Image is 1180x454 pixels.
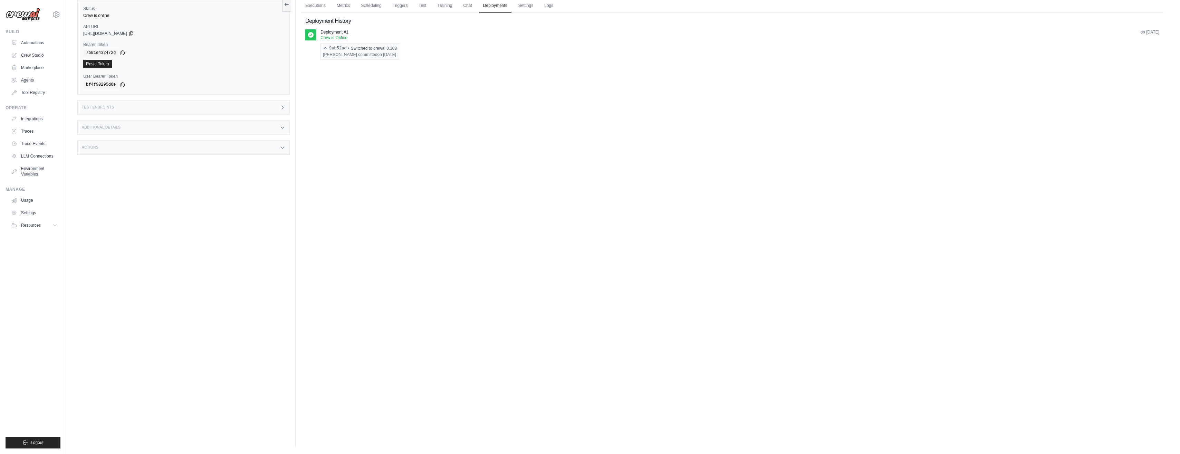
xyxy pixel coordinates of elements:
p: Crew is Online [320,35,399,40]
span: Resources [21,223,41,228]
div: Crew is online [83,13,284,18]
label: User Bearer Token [83,74,284,79]
a: Tool Registry [8,87,60,98]
code: 7b01e432472d [83,49,118,57]
button: Resources [8,220,60,231]
a: 9ab52ad [329,46,346,51]
label: Status [83,6,284,11]
h3: Actions [82,145,98,150]
iframe: Chat Widget [1145,421,1180,454]
a: Settings [8,207,60,218]
p: Deployment #1 [320,29,348,35]
code: bf4f90295d6e [83,81,118,89]
label: Bearer Token [83,42,284,47]
a: Trace Events [8,138,60,149]
a: Environment Variables [8,163,60,180]
a: Usage [8,195,60,206]
a: Crew Studio [8,50,60,61]
time: April 21, 2025 at 14:26 CDT [377,52,396,57]
a: Reset Token [83,60,112,68]
a: Marketplace [8,62,60,73]
a: Integrations [8,113,60,124]
span: • [348,46,349,51]
img: Logo [6,8,40,21]
div: [PERSON_NAME] committed [323,52,397,57]
div: Manage [6,187,60,192]
h2: Deployment History [305,17,1159,25]
label: API URL [83,24,284,29]
span: Logout [31,440,44,445]
h3: Test Endpoints [82,105,114,110]
a: Agents [8,75,60,86]
time: April 21, 2025 at 14:48 CDT [1141,30,1159,35]
h3: Additional Details [82,125,121,130]
a: Automations [8,37,60,48]
div: Operate [6,105,60,111]
span: [URL][DOMAIN_NAME] [83,31,127,36]
a: Traces [8,126,60,137]
div: Build [6,29,60,35]
button: Logout [6,437,60,448]
div: Switched to crewai 0.108 [323,46,397,51]
a: LLM Connections [8,151,60,162]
